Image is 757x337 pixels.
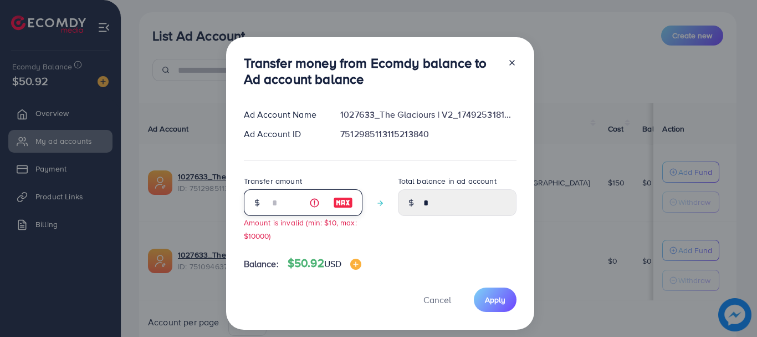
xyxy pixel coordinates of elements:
[423,294,451,306] span: Cancel
[324,258,341,270] span: USD
[331,108,525,121] div: 1027633_The Glaciours | V2_1749253181585
[474,288,516,311] button: Apply
[235,108,332,121] div: Ad Account Name
[410,288,465,311] button: Cancel
[350,259,361,270] img: image
[485,294,505,305] span: Apply
[244,55,499,87] h3: Transfer money from Ecomdy balance to Ad account balance
[288,256,361,270] h4: $50.92
[331,128,525,140] div: 7512985113115213840
[398,175,497,187] label: Total balance in ad account
[333,196,353,209] img: image
[244,217,357,240] small: Amount is invalid (min: $10, max: $10000)
[244,175,302,187] label: Transfer amount
[235,128,332,140] div: Ad Account ID
[244,258,279,270] span: Balance:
